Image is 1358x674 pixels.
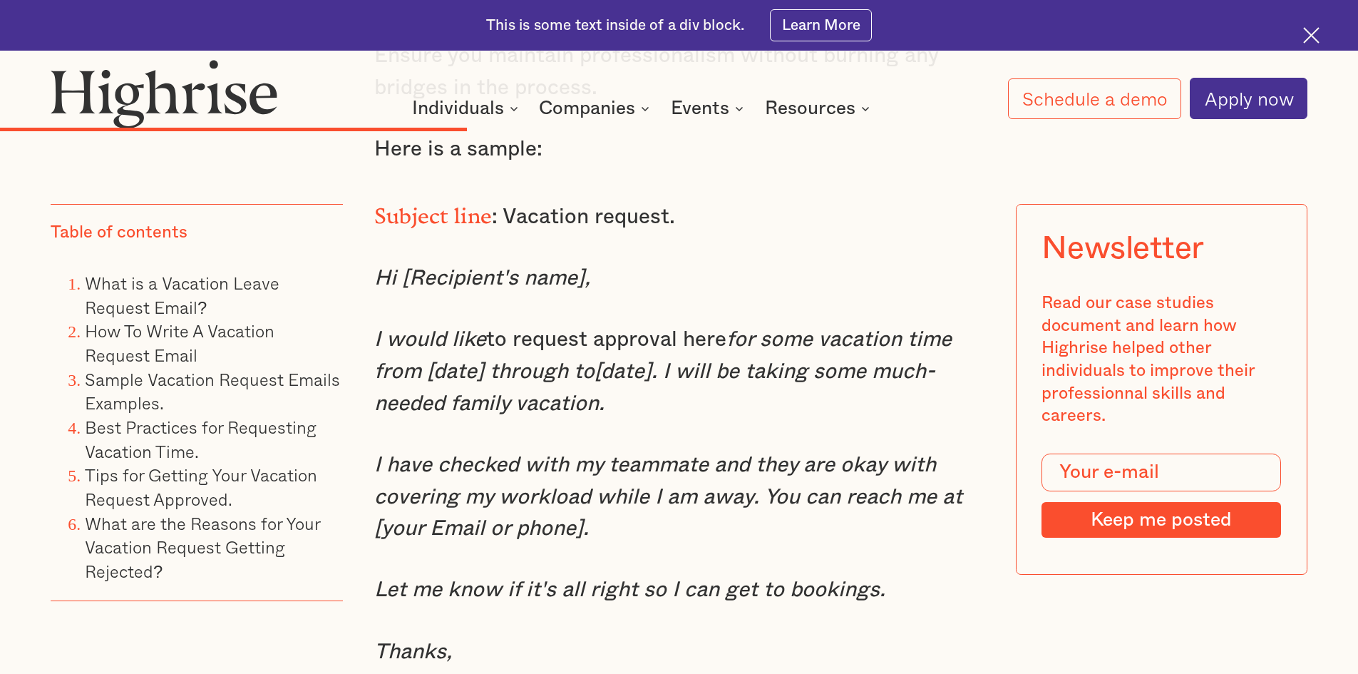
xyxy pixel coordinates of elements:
[85,509,320,583] a: What are the Reasons for Your Vacation Request Getting Rejected?
[85,414,317,464] a: Best Practices for Requesting Vacation Time.
[85,366,340,417] a: Sample Vacation Request Emails Examples.
[1041,230,1204,267] div: Newsletter
[1008,78,1182,119] a: Schedule a demo
[374,579,885,601] em: Let me know if it's all right so I can get to bookings.
[374,267,590,289] em: Hi [Recipient's name],
[374,133,984,165] p: Here is a sample:
[51,222,187,245] div: Table of contents
[1190,78,1307,119] a: Apply now
[1041,292,1281,428] div: Read our case studies document and learn how Highrise helped other individuals to improve their p...
[539,100,635,117] div: Companies
[374,454,962,539] em: I have checked with my teammate and they are okay with covering my workload while I am away. You ...
[1041,502,1281,538] input: Keep me posted
[374,204,493,218] strong: Subject line
[539,100,654,117] div: Companies
[1041,454,1281,492] input: Your e-mail
[486,16,744,36] div: This is some text inside of a div block.
[374,329,952,414] em: for some vacation time from [date] through to[date]. I will be taking some much-needed family vac...
[51,59,277,128] img: Highrise logo
[765,100,874,117] div: Resources
[412,100,504,117] div: Individuals
[85,461,317,512] a: Tips for Getting Your Vacation Request Approved.
[671,100,729,117] div: Events
[765,100,855,117] div: Resources
[671,100,748,117] div: Events
[374,329,486,350] em: I would like
[1303,27,1320,44] img: Cross icon
[374,324,984,419] p: to request approval here
[85,317,274,368] a: How To Write A Vacation Request Email
[1041,454,1281,538] form: Modal Form
[412,100,523,117] div: Individuals
[770,9,872,41] a: Learn More
[85,270,279,320] a: What is a Vacation Leave Request Email?
[374,641,452,663] em: Thanks,
[374,195,984,233] p: : Vacation request.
